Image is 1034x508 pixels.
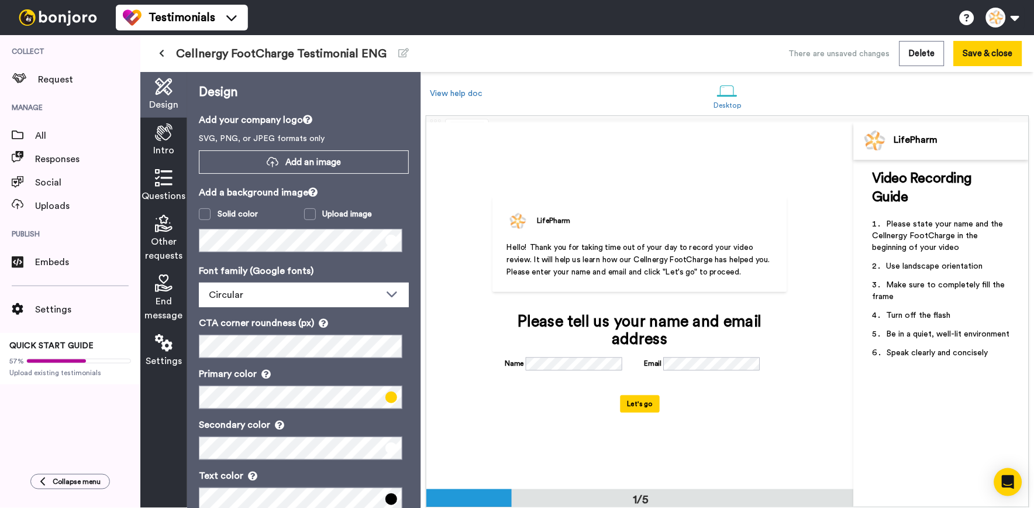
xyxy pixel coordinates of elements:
[199,316,409,330] p: CTA corner roundness (px)
[35,176,140,190] span: Social
[146,354,182,368] span: Settings
[613,492,669,508] div: 1/5
[887,330,1010,338] span: Be in a quiet, well-lit environment
[53,477,101,486] span: Collapse menu
[199,264,409,278] p: Font family (Google fonts)
[873,171,976,204] span: Video Recording Guide
[145,235,182,263] span: Other requests
[506,267,742,276] span: Please enter your name and email and click "Let's go" to proceed.
[176,46,387,62] span: Cellnergy FootCharge Testimonial ENG
[714,101,742,109] div: Desktop
[894,135,1028,146] div: LifePharm
[199,186,409,200] p: Add a background image
[505,358,524,369] label: Name
[887,262,983,270] span: Use landscape orientation
[887,311,951,320] span: Turn off the flash
[199,113,409,127] p: Add your company logo
[994,468,1022,496] div: Open Intercom Messenger
[873,281,1008,301] span: Make sure to completely fill the frame
[537,215,570,226] div: LifePharm
[38,73,140,87] span: Request
[153,143,174,157] span: Intro
[887,349,988,357] span: Speak clearly and concisely
[860,127,888,155] img: Profile Image
[285,156,341,169] span: Add an image
[954,41,1022,66] button: Save & close
[199,367,409,381] p: Primary color
[209,290,243,300] span: Circular
[199,84,409,101] p: Design
[789,48,890,60] div: There are unsaved changes
[899,41,945,66] button: Delete
[199,150,409,174] button: Add an image
[506,243,771,263] span: Hello! Thank you for taking time out of your day to record your video review. It will help us lea...
[35,255,140,269] span: Embeds
[323,208,373,220] div: Upload image
[123,8,142,27] img: tm-color.svg
[149,98,178,112] span: Design
[708,75,747,115] a: Desktop
[30,474,110,489] button: Collapse menu
[9,368,131,377] span: Upload existing testimonials
[35,152,140,166] span: Responses
[14,9,102,26] img: bj-logo-header-white.svg
[199,133,409,145] p: SVG, PNG, or JPEG formats only
[621,395,660,413] button: Let's go
[35,199,140,213] span: Uploads
[199,418,409,432] p: Secondary color
[35,303,140,317] span: Settings
[35,129,140,143] span: All
[430,90,483,98] a: View help doc
[873,220,1006,252] span: Please state your name and the Cellnergy FootCharge in the beginning of your video
[9,356,24,366] span: 57%
[644,358,662,369] label: Email
[505,313,775,348] div: Please tell us your name and email address
[9,342,94,350] span: QUICK START GUIDE
[142,189,186,203] span: Questions
[199,469,409,483] p: Text color
[149,9,215,26] span: Testimonials
[145,294,183,322] span: End message
[218,208,258,220] div: Solid color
